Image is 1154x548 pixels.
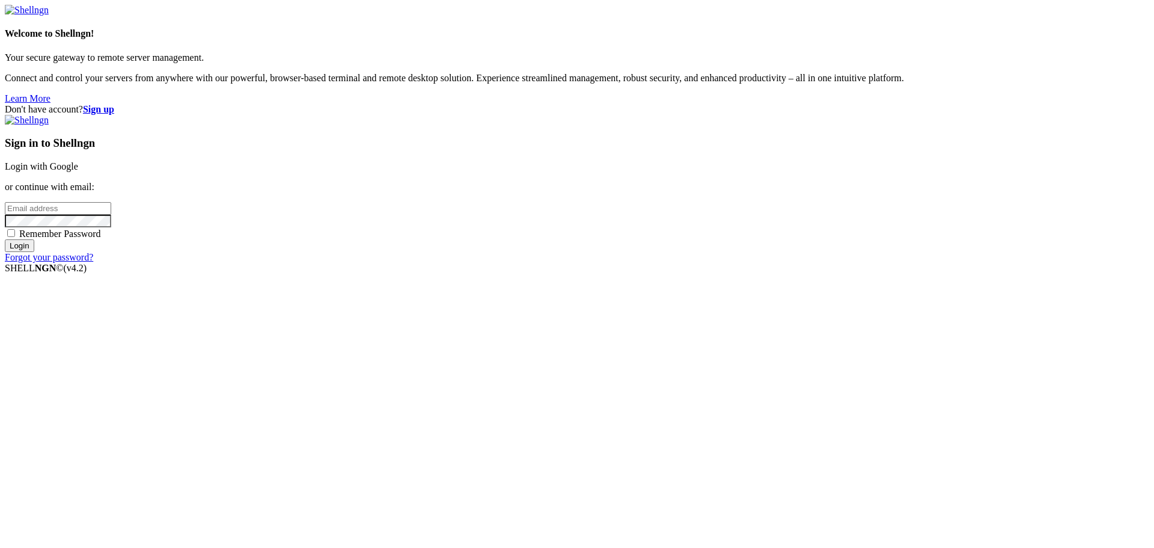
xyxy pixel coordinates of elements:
a: Learn More [5,93,50,103]
div: Don't have account? [5,104,1149,115]
span: SHELL © [5,263,87,273]
input: Email address [5,202,111,215]
p: or continue with email: [5,182,1149,192]
p: Your secure gateway to remote server management. [5,52,1149,63]
input: Login [5,239,34,252]
h3: Sign in to Shellngn [5,137,1149,150]
a: Sign up [83,104,114,114]
img: Shellngn [5,5,49,16]
a: Forgot your password? [5,252,93,262]
img: Shellngn [5,115,49,126]
span: 4.2.0 [64,263,87,273]
a: Login with Google [5,161,78,171]
input: Remember Password [7,229,15,237]
p: Connect and control your servers from anywhere with our powerful, browser-based terminal and remo... [5,73,1149,84]
b: NGN [35,263,56,273]
span: Remember Password [19,229,101,239]
h4: Welcome to Shellngn! [5,28,1149,39]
